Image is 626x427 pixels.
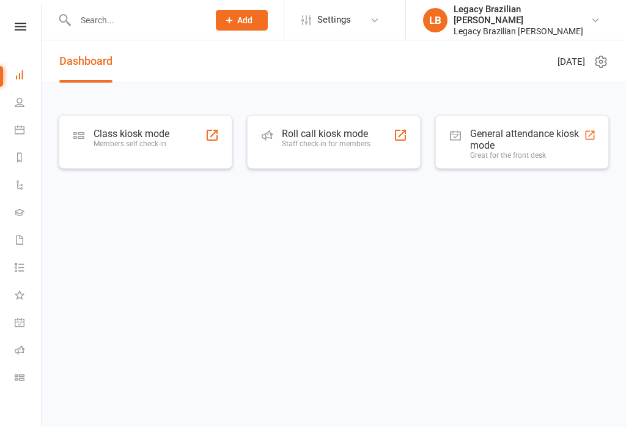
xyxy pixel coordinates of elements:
a: Roll call kiosk mode [15,338,42,365]
div: Legacy Brazilian [PERSON_NAME] [454,26,591,37]
div: Class kiosk mode [94,128,169,139]
div: Staff check-in for members [282,139,370,148]
div: Great for the front desk [470,151,584,160]
span: [DATE] [558,54,585,69]
a: Calendar [15,117,42,145]
div: Roll call kiosk mode [282,128,370,139]
div: LB [423,8,447,32]
a: Dashboard [15,62,42,90]
a: General attendance kiosk mode [15,310,42,338]
a: Dashboard [59,40,112,83]
input: Search... [72,12,200,29]
div: Legacy Brazilian [PERSON_NAME] [454,4,591,26]
div: Members self check-in [94,139,169,148]
span: Settings [317,6,351,34]
a: Class kiosk mode [15,365,42,393]
button: Add [216,10,268,31]
a: Reports [15,145,42,173]
a: People [15,90,42,117]
span: Add [237,15,252,25]
div: General attendance kiosk mode [470,128,584,151]
a: What's New [15,283,42,310]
